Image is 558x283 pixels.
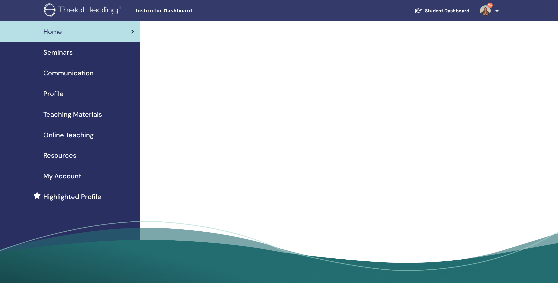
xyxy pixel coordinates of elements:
[43,47,73,57] span: Seminars
[43,150,76,160] span: Resources
[414,8,422,13] img: graduation-cap-white.svg
[43,27,62,37] span: Home
[43,68,94,78] span: Communication
[44,3,124,18] img: logo.png
[487,3,493,8] span: 9+
[43,89,64,99] span: Profile
[43,192,101,202] span: Highlighted Profile
[43,171,81,181] span: My Account
[480,5,491,16] img: default.jpg
[136,7,236,14] span: Instructor Dashboard
[409,5,475,17] a: Student Dashboard
[43,109,102,119] span: Teaching Materials
[43,130,94,140] span: Online Teaching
